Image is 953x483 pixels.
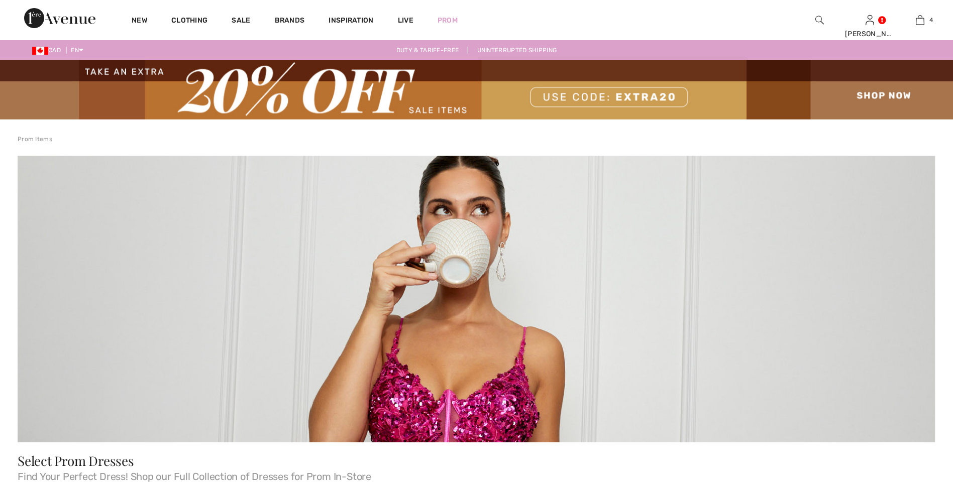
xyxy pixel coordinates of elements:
[866,15,874,25] a: Sign In
[275,16,305,27] a: Brands
[929,16,933,25] span: 4
[171,16,207,27] a: Clothing
[845,29,894,39] div: [PERSON_NAME]
[866,14,874,26] img: My Info
[32,47,65,54] span: CAD
[24,8,95,28] img: 1ère Avenue
[895,14,944,26] a: 4
[18,467,935,481] span: Find Your Perfect Dress! Shop our Full Collection of Dresses for Prom In-Store
[329,16,373,27] span: Inspiration
[71,47,83,54] span: EN
[232,16,250,27] a: Sale
[132,16,147,27] a: New
[32,47,48,55] img: Canadian Dollar
[398,15,413,26] a: Live
[815,14,824,26] img: search the website
[438,15,458,26] a: Prom
[916,14,924,26] img: My Bag
[18,136,52,143] a: Prom Items
[18,452,134,469] span: Select Prom Dresses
